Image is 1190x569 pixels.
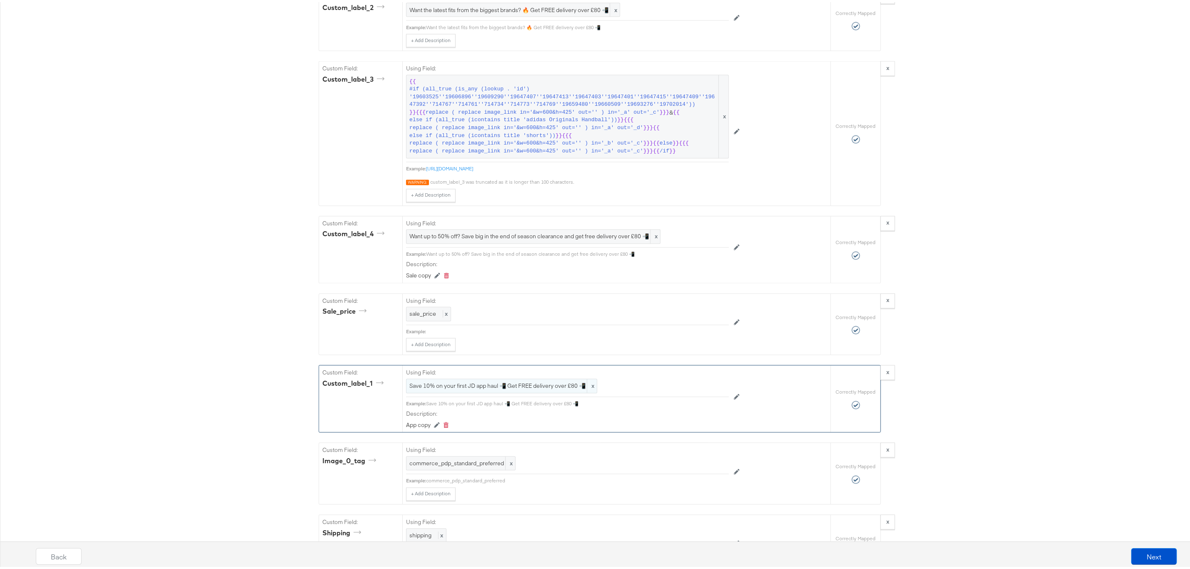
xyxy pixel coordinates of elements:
button: Back [36,546,82,563]
span: }} [556,130,562,138]
div: Example: [406,249,426,256]
span: }}} [644,146,653,154]
label: Correctly Mapped [836,8,876,15]
button: x [881,59,895,74]
button: x [881,363,895,378]
span: {{ [653,122,660,130]
label: Using Field: [406,444,729,452]
span: else if (all_true (icontains title 'shorts')) [409,130,556,138]
span: /if [660,146,669,154]
span: }} [673,138,679,146]
strong: x [886,217,889,225]
div: commerce_pdp_standard_preferred [426,476,729,482]
span: }}} [660,107,669,115]
div: Want up to 50% off? Save big in the end of season clearance and get free delivery over £80 📲 [426,249,729,256]
div: custom_label_2 [322,1,387,10]
span: {{ [409,76,416,84]
span: replace ( replace image_link in='&w=600&h=425' out='' ) in='_a' out='_d' [409,122,644,130]
div: custom_label_4 [322,227,387,237]
label: Correctly Mapped [836,121,876,128]
span: }} [669,146,676,154]
button: Next [1131,546,1177,563]
label: Custom Field: [322,295,399,303]
span: {{{ [416,107,426,115]
span: x [443,308,448,316]
div: custom_label_1 [322,377,387,387]
label: Custom Field: [322,444,399,452]
label: Description: [406,259,729,267]
strong: x [886,444,889,452]
label: Using Field: [406,218,729,226]
span: x [650,228,660,242]
strong: x [886,367,889,374]
div: sale_price [322,305,369,314]
span: #if (all_true (is_any (lookup . 'id') '19603525''19606896''19609290''19647407''19647413''19647403... [409,84,717,107]
span: replace ( replace image_link in='&w=600&h=425' out='' ) in='_a' out='_c' [409,146,644,154]
span: replace ( replace image_link in='&w=600&h=425' out='' ) in='_a' out='_c' [426,107,660,115]
div: custom_label_3 [322,73,387,82]
div: custom_label_3 was truncated as it is longer than 100 characters. [430,177,729,184]
span: }}} [644,122,653,130]
button: x [881,292,895,307]
label: Description: [406,408,729,416]
div: Example: [406,164,426,170]
span: commerce_pdp_standard_preferred [409,458,512,466]
span: {{ [673,107,680,115]
span: x [438,530,443,537]
span: else if (all_true (icontains title 'adidas Originals Handball')) [409,115,617,122]
label: Correctly Mapped [836,237,876,244]
span: {{{ [562,130,572,138]
span: Want the latest fits from the biggest brands? 🔥 Get FREE delivery over £80 📲 [409,4,617,12]
div: Want the latest fits from the biggest brands? 🔥 Get FREE delivery over £80 📲 [426,22,729,29]
button: + Add Description [406,336,456,349]
span: else [660,138,673,146]
span: Save 10% on your first JD app haul 📲 Get FREE delivery over £80 📲 [409,380,594,388]
div: image_0_tag [322,454,379,464]
span: x [505,455,515,469]
div: Example: [406,22,426,29]
div: Sale copy [406,270,431,278]
span: {{ [653,138,660,146]
strong: x [886,294,889,302]
button: + Add Description [406,32,456,45]
div: Save 10% on your first JD app haul 📲 Get FREE delivery over £80 📲 [426,399,729,405]
label: Correctly Mapped [836,387,876,394]
label: Custom Field: [322,367,399,375]
span: {{ [653,146,660,154]
span: }} [409,107,416,115]
span: & [409,76,726,154]
span: x [610,1,620,15]
strong: x [886,62,889,70]
strong: x [886,516,889,524]
label: Custom Field: [322,63,399,71]
button: + Add Description [406,187,456,200]
div: App copy [406,419,431,427]
label: Correctly Mapped [836,312,876,319]
span: }} [617,115,624,122]
button: x [881,214,895,229]
span: x [718,73,728,157]
span: shipping [409,530,432,537]
span: }}} [644,138,653,146]
span: {{{ [679,138,689,146]
label: Using Field: [406,63,729,71]
span: {{{ [624,115,634,122]
span: x [587,377,597,391]
div: Example: [406,327,426,333]
label: Custom Field: [322,218,399,226]
label: Correctly Mapped [836,462,876,468]
span: Want up to 50% off? Save big in the end of season clearance and get free delivery over £80 📲 [409,231,657,239]
button: x [881,441,895,456]
div: shipping [322,527,364,536]
div: Example: [406,476,426,482]
div: Warning: [406,178,429,184]
a: [URL][DOMAIN_NAME] [426,164,473,170]
label: Using Field: [406,295,729,303]
label: Custom Field: [322,517,399,524]
span: sale_price [409,308,436,316]
button: + Add Description [406,486,456,499]
div: Example: [406,399,426,405]
span: replace ( replace image_link in='&w=600&h=425' out='' ) in='_b' out='_c' [409,138,644,146]
label: Using Field: [406,367,729,375]
label: Using Field: [406,517,729,524]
